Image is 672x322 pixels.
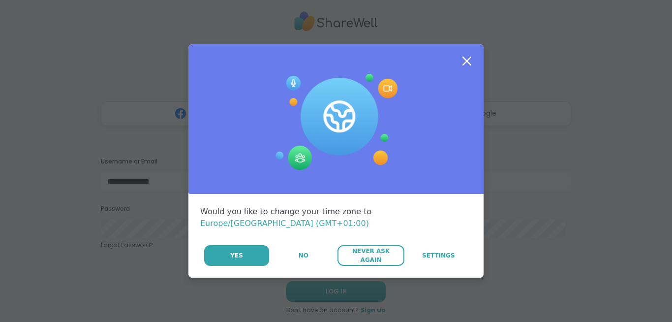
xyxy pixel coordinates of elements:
span: Settings [422,251,455,260]
button: No [270,245,336,266]
span: Europe/[GEOGRAPHIC_DATA] (GMT+01:00) [200,219,369,228]
button: Yes [204,245,269,266]
a: Settings [405,245,472,266]
span: Yes [230,251,243,260]
div: Would you like to change your time zone to [200,206,472,229]
span: Never Ask Again [342,247,399,264]
img: Session Experience [275,74,397,170]
button: Never Ask Again [337,245,404,266]
span: No [299,251,308,260]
